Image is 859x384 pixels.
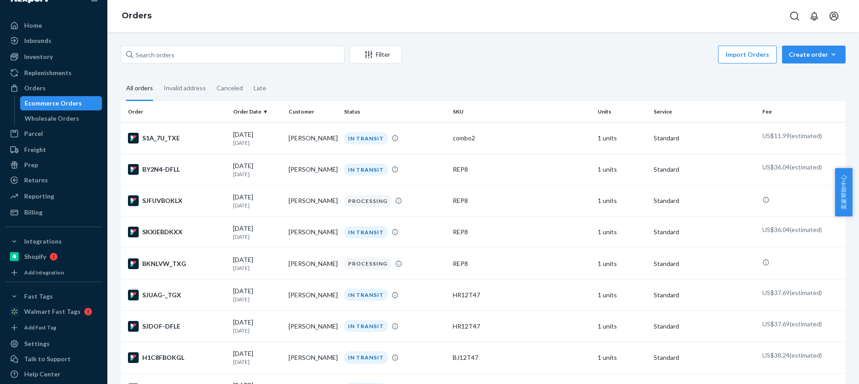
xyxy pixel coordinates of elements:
[285,342,340,373] td: [PERSON_NAME]
[594,342,650,373] td: 1 units
[254,76,266,100] div: Late
[128,258,226,269] div: BKNLVW_TXG
[5,322,102,333] a: Add Fast Tag
[24,84,46,93] div: Orders
[233,224,281,241] div: [DATE]
[233,349,281,366] div: [DATE]
[790,289,822,296] span: (estimated)
[654,322,755,331] p: Standard
[786,7,804,25] button: Open Search Box
[285,279,340,311] td: [PERSON_NAME]
[594,311,650,342] td: 1 units
[654,353,755,362] p: Standard
[5,158,102,172] a: Prep
[654,228,755,236] p: Standard
[762,320,838,329] p: US$37.69
[759,101,846,122] th: Fee
[20,111,102,126] a: Wholesale Orders
[344,132,388,144] div: IN TRANSIT
[5,50,102,64] a: Inventory
[24,36,51,45] div: Inbounds
[5,189,102,203] a: Reporting
[285,122,340,154] td: [PERSON_NAME]
[5,267,102,278] a: Add Integration
[5,173,102,187] a: Returns
[24,252,46,261] div: Shopify
[230,101,285,122] th: Order Date
[453,196,591,205] div: REP8
[594,216,650,248] td: 1 units
[25,99,82,108] div: Ecommerce Orders
[789,50,839,59] div: Create order
[5,367,102,381] a: Help Center
[24,145,46,154] div: Freight
[289,108,337,115] div: Customer
[233,202,281,209] p: [DATE]
[762,163,838,172] p: US$36.04
[233,161,281,178] div: [DATE]
[128,352,226,363] div: H1C8FBOKGL
[233,139,281,147] p: [DATE]
[217,76,243,100] div: Canceled
[344,289,388,301] div: IN TRANSIT
[24,307,81,316] div: Walmart Fast Tags
[594,248,650,279] td: 1 units
[24,370,60,379] div: Help Center
[5,249,102,264] a: Shopify
[24,292,53,301] div: Fast Tags
[594,122,650,154] td: 1 units
[790,132,822,139] span: (estimated)
[453,291,591,300] div: HR12T47
[24,129,43,138] div: Parcel
[762,225,838,234] p: US$36.04
[128,227,226,237] div: SKXIEBDKXX
[5,143,102,157] a: Freight
[5,66,102,80] a: Replenishments
[344,320,388,332] div: IN TRANSIT
[453,353,591,362] div: BJ12T47
[285,216,340,248] td: [PERSON_NAME]
[24,176,48,185] div: Returns
[762,351,838,360] p: US$38.24
[128,164,226,175] div: BY2N4-DFLL
[790,226,822,233] span: (estimated)
[24,208,43,217] div: Billing
[5,289,102,304] button: Fast Tags
[654,291,755,300] p: Standard
[453,165,591,174] div: REP8
[24,354,71,363] div: Talk to Support
[20,96,102,110] a: Ecommerce Orders
[233,170,281,178] p: [DATE]
[24,269,64,276] div: Add Integration
[233,233,281,241] p: [DATE]
[128,321,226,332] div: SJDOF-DFLE
[453,322,591,331] div: HR12T47
[654,134,755,143] p: Standard
[121,46,344,63] input: Search orders
[128,290,226,300] div: SJUAG-_TGX
[350,46,402,63] button: Filter
[233,295,281,303] p: [DATE]
[762,288,838,297] p: US$37.69
[5,205,102,219] a: Billing
[5,34,102,48] a: Inbounds
[453,259,591,268] div: REP8
[126,76,153,101] div: All orders
[233,358,281,366] p: [DATE]
[805,7,823,25] button: Open notifications
[24,52,53,61] div: Inventory
[233,318,281,334] div: [DATE]
[650,101,759,122] th: Service
[790,320,822,328] span: (estimated)
[24,21,42,30] div: Home
[344,226,388,238] div: IN TRANSIT
[654,165,755,174] p: Standard
[128,133,226,143] div: S1A_7U_TXE
[453,134,591,143] div: combo2
[5,18,102,33] a: Home
[835,168,852,216] button: 卖家帮助中心
[825,7,843,25] button: Open account menu
[594,279,650,311] td: 1 units
[344,257,391,270] div: PROCESSING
